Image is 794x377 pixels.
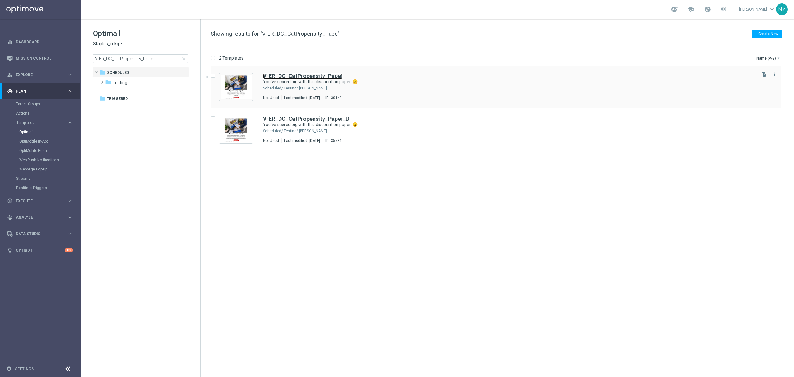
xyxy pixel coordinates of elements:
b: V-ER_DC_CatPropensity_Pape [263,116,341,122]
div: You've scored big with this discount on paper. 😊 [263,79,755,85]
span: Plan [16,89,67,93]
button: gps_fixed Plan keyboard_arrow_right [7,89,73,94]
b: V-ER_DC_CatPropensity_Pape [263,73,341,79]
a: Webpage Pop-up [19,167,65,172]
div: 35781 [331,138,342,143]
div: Templates [16,121,67,125]
i: play_circle_outline [7,198,13,204]
a: [PERSON_NAME]keyboard_arrow_down [738,5,776,14]
i: folder [100,69,106,75]
span: Triggered [107,96,128,102]
input: Search Template [93,54,188,63]
button: play_circle_outline Execute keyboard_arrow_right [7,198,73,203]
button: more_vert [771,70,778,78]
a: V-ER_DC_CatPropensity_Paper_B [263,116,349,122]
i: more_vert [772,72,777,77]
button: Staples_mkg arrow_drop_down [93,41,124,47]
a: Optibot [16,242,65,258]
i: gps_fixed [7,89,13,94]
div: Optimail [19,127,80,137]
a: OptiMobile Push [19,148,65,153]
span: Testing [113,80,127,85]
div: Scheduled/Testing/Neil [284,86,755,91]
i: arrow_drop_down [776,56,781,61]
i: keyboard_arrow_right [67,231,73,237]
span: Explore [16,73,67,77]
button: file_copy [760,70,768,79]
span: Analyze [16,216,67,219]
div: Optibot [7,242,73,258]
button: + Create New [752,30,782,38]
i: folder [99,95,105,102]
div: Scheduled/ [263,129,283,134]
div: Last modified: [DATE] [282,95,323,100]
button: lightbulb Optibot +10 [7,248,73,253]
button: Data Studio keyboard_arrow_right [7,231,73,236]
span: close [181,56,186,61]
button: Templates keyboard_arrow_right [16,120,73,125]
div: Mission Control [7,50,73,66]
div: Explore [7,72,67,78]
i: track_changes [7,215,13,220]
a: Actions [16,111,65,116]
i: keyboard_arrow_right [67,198,73,204]
a: Web Push Notifications [19,157,65,162]
div: OptiMobile In-App [19,137,80,146]
button: person_search Explore keyboard_arrow_right [7,72,73,77]
a: V-ER_DC_CatPropensity_Paper [263,73,343,79]
div: Streams [16,174,80,183]
div: Actions [16,109,80,118]
i: arrow_drop_down [119,41,124,47]
a: Optimail [19,129,65,134]
button: track_changes Analyze keyboard_arrow_right [7,215,73,220]
span: Execute [16,199,67,203]
div: Webpage Pop-up [19,165,80,174]
a: OptiMobile In-App [19,139,65,144]
div: Last modified: [DATE] [282,138,323,143]
div: Press SPACE to select this row. [204,108,793,151]
span: school [687,6,694,13]
div: +10 [65,248,73,252]
div: Not Used [263,138,279,143]
a: Mission Control [16,50,73,66]
i: file_copy [761,72,766,77]
div: Realtime Triggers [16,183,80,193]
span: Data Studio [16,232,67,236]
span: Scheduled [107,70,129,75]
a: You've scored big with this discount on paper. 😊 [263,79,741,85]
i: settings [6,366,12,372]
span: Showing results for "V-ER_DC_CatPropensity_Pape" [211,30,340,37]
div: Scheduled/Testing/Neil [284,129,755,134]
span: keyboard_arrow_down [769,6,775,13]
div: Dashboard [7,34,73,50]
div: Analyze [7,215,67,220]
i: keyboard_arrow_right [67,72,73,78]
span: Staples_mkg [93,41,119,47]
div: Web Push Notifications [19,155,80,165]
a: Settings [15,367,34,371]
h1: Optimail [93,29,188,39]
div: Execute [7,198,67,204]
i: folder [105,79,111,85]
div: Mission Control [7,56,73,61]
div: Data Studio [7,231,67,237]
a: Realtime Triggers [16,185,65,190]
span: Templates [16,121,61,125]
i: lightbulb [7,248,13,253]
div: NY [776,3,788,15]
button: equalizer Dashboard [7,39,73,44]
div: Not Used [263,95,279,100]
div: Plan [7,89,67,94]
i: keyboard_arrow_right [67,88,73,94]
div: You've scored big with this discount on paper. 😊 [263,122,755,128]
a: You've scored big with this discount on paper. 😊 [263,122,741,128]
div: ID: [323,95,342,100]
a: Streams [16,176,65,181]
